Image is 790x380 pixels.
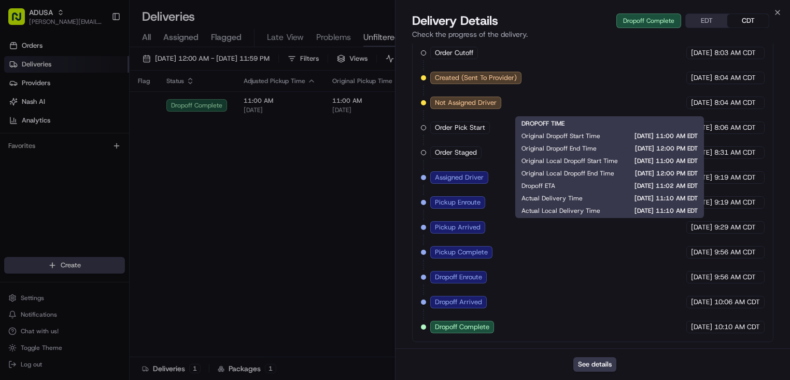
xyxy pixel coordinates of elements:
[691,48,712,58] span: [DATE]
[714,198,756,207] span: 9:19 AM CDT
[521,132,600,140] span: Original Dropoff Start Time
[161,133,189,145] button: See all
[435,98,497,107] span: Not Assigned Driver
[10,10,31,31] img: Nash
[714,73,756,83] span: 8:04 AM CDT
[412,12,498,29] span: Delivery Details
[714,123,756,132] span: 8:06 AM CDT
[573,357,616,372] button: See details
[631,169,698,178] span: [DATE] 12:00 PM EDT
[691,223,712,232] span: [DATE]
[86,161,90,169] span: •
[32,161,84,169] span: [PERSON_NAME]
[714,48,756,58] span: 8:03 AM CDT
[691,273,712,282] span: [DATE]
[634,157,698,165] span: [DATE] 11:00 AM EDT
[412,29,773,39] p: Check the progress of the delivery.
[691,248,712,257] span: [DATE]
[83,200,171,219] a: 💻API Documentation
[617,132,698,140] span: [DATE] 11:00 AM EDT
[613,144,698,153] span: [DATE] 12:00 PM EDT
[714,148,756,157] span: 8:31 AM CDT
[435,48,473,58] span: Order Cutoff
[10,151,27,168] img: JAMES SWIONTEK
[435,322,489,332] span: Dropoff Complete
[6,200,83,219] a: 📗Knowledge Base
[521,194,583,202] span: Actual Delivery Time
[73,229,125,237] a: Powered byPylon
[521,207,600,215] span: Actual Local Delivery Time
[691,297,712,307] span: [DATE]
[435,173,484,182] span: Assigned Driver
[521,169,614,178] span: Original Local Dropoff End Time
[435,248,488,257] span: Pickup Complete
[714,223,756,232] span: 9:29 AM CDT
[691,98,712,107] span: [DATE]
[714,273,756,282] span: 9:56 AM CDT
[686,14,727,28] button: EDT
[714,98,756,107] span: 8:04 AM CDT
[435,73,517,83] span: Created (Sent To Provider)
[47,110,143,118] div: We're available if you need us!
[176,102,189,115] button: Start new chat
[727,14,769,28] button: CDT
[714,248,756,257] span: 9:56 AM CDT
[714,297,760,307] span: 10:06 AM CDT
[21,204,79,214] span: Knowledge Base
[521,182,555,190] span: Dropoff ETA
[27,67,171,78] input: Clear
[88,205,96,213] div: 💻
[10,135,69,143] div: Past conversations
[435,123,485,132] span: Order Pick Start
[599,194,698,202] span: [DATE] 11:10 AM EDT
[435,273,482,282] span: Dropoff Enroute
[435,223,481,232] span: Pickup Arrived
[521,119,565,128] span: DROPOFF TIME
[435,198,481,207] span: Pickup Enroute
[691,322,712,332] span: [DATE]
[691,73,712,83] span: [DATE]
[572,182,698,190] span: [DATE] 11:02 AM EDT
[435,297,482,307] span: Dropoff Arrived
[47,99,170,110] div: Start new chat
[714,322,760,332] span: 10:10 AM CDT
[92,161,113,169] span: [DATE]
[10,99,29,118] img: 1736555255976-a54dd68f-1ca7-489b-9aae-adbdc363a1c4
[435,148,477,157] span: Order Staged
[22,99,40,118] img: 9188753566659_6852d8bf1fb38e338040_72.png
[98,204,166,214] span: API Documentation
[714,173,756,182] span: 9:19 AM CDT
[617,207,698,215] span: [DATE] 11:10 AM EDT
[10,42,189,58] p: Welcome 👋
[103,229,125,237] span: Pylon
[521,144,597,153] span: Original Dropoff End Time
[10,205,19,213] div: 📗
[521,157,618,165] span: Original Local Dropoff Start Time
